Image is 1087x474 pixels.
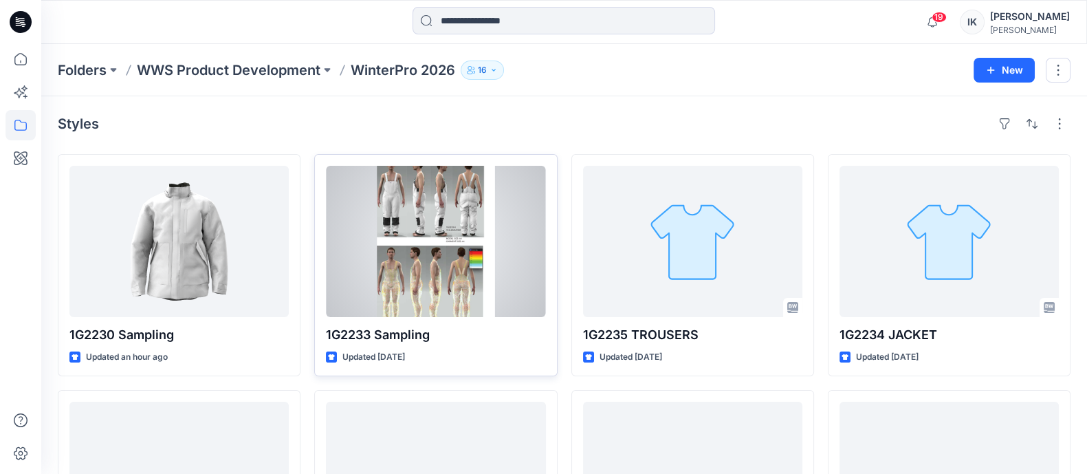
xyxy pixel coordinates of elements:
[990,25,1070,35] div: [PERSON_NAME]
[583,325,802,345] p: 1G2235 TROUSERS
[326,166,545,317] a: 1G2233 Sampling
[478,63,487,78] p: 16
[839,325,1059,345] p: 1G2234 JACKET
[856,350,919,365] p: Updated [DATE]
[461,61,504,80] button: 16
[86,350,168,365] p: Updated an hour ago
[351,61,455,80] p: WinterPro 2026
[990,8,1070,25] div: [PERSON_NAME]
[326,325,545,345] p: 1G2233 Sampling
[69,166,289,317] a: 1G2230 Sampling
[69,325,289,345] p: 1G2230 Sampling
[600,350,662,365] p: Updated [DATE]
[58,116,99,132] h4: Styles
[839,166,1059,317] a: 1G2234 JACKET
[583,166,802,317] a: 1G2235 TROUSERS
[960,10,985,34] div: IK
[58,61,107,80] a: Folders
[342,350,405,365] p: Updated [DATE]
[137,61,320,80] a: WWS Product Development
[974,58,1035,83] button: New
[932,12,947,23] span: 19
